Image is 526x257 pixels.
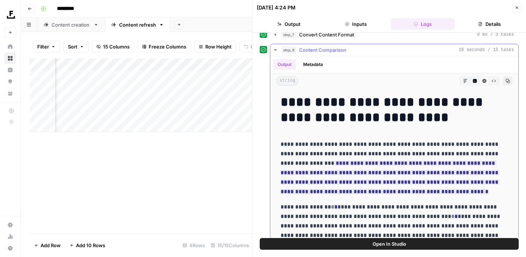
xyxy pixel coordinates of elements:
[324,18,388,30] button: Inputs
[373,240,406,248] span: Open In Studio
[4,242,16,254] button: Help + Support
[4,52,16,64] a: Browse
[103,43,130,50] span: 15 Columns
[63,41,89,52] button: Sort
[149,43,186,50] span: Freeze Columns
[68,43,77,50] span: Sort
[119,21,156,28] div: Content refresh
[52,21,91,28] div: Content creation
[41,242,61,249] span: Add Row
[391,18,455,30] button: Logs
[4,231,16,242] a: Usage
[4,87,16,99] a: Your Data
[260,238,519,250] button: Open In Studio
[281,46,296,54] span: step_6
[4,8,18,22] img: Foundation Inc. Logo
[180,240,208,251] div: 4 Rows
[299,59,327,70] button: Metadata
[137,41,191,52] button: Freeze Columns
[4,219,16,231] a: Settings
[4,6,16,24] button: Workspace: Foundation Inc.
[76,242,105,249] span: Add 10 Rows
[4,76,16,87] a: Opportunities
[276,76,298,86] span: string
[37,17,105,32] a: Content creation
[205,43,232,50] span: Row Height
[33,41,60,52] button: Filter
[208,240,252,251] div: 15/15 Columns
[257,4,296,11] div: [DATE] 4:24 PM
[239,41,268,52] button: Undo
[273,59,296,70] button: Output
[270,56,518,238] div: 16 seconds / 15 tasks
[92,41,134,52] button: 15 Columns
[270,29,518,40] button: 0 ms / 3 tasks
[299,46,346,54] span: Content Comparison
[477,31,514,38] span: 0 ms / 3 tasks
[281,31,296,38] span: step_7
[105,17,170,32] a: Content refresh
[257,18,321,30] button: Output
[458,18,522,30] button: Details
[30,240,65,251] button: Add Row
[270,44,518,56] button: 16 seconds / 15 tasks
[4,41,16,52] a: Home
[65,240,110,251] button: Add 10 Rows
[299,31,354,38] span: Convert Content Format
[194,41,236,52] button: Row Height
[459,47,514,53] span: 16 seconds / 15 tasks
[4,64,16,76] a: Insights
[37,43,49,50] span: Filter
